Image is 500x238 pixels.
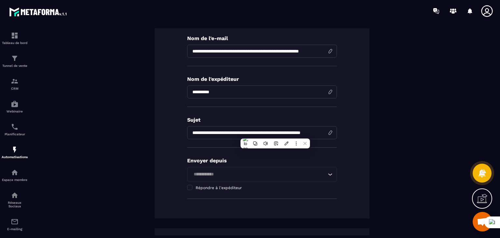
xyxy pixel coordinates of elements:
img: scheduler [11,123,19,131]
p: Espace membre [2,178,28,182]
img: automations [11,146,19,154]
p: Webinaire [2,110,28,113]
p: Tunnel de vente [2,64,28,67]
img: logo [9,6,68,18]
a: formationformationCRM [2,72,28,95]
p: Nom de l'e-mail [187,35,337,41]
p: Planificateur [2,132,28,136]
span: Répondre à l'expéditeur [196,186,242,190]
a: formationformationTableau de bord [2,27,28,50]
div: Search for option [187,167,337,182]
a: emailemailE-mailing [2,213,28,236]
img: automations [11,100,19,108]
p: Nom de l'expéditeur [187,76,337,82]
a: automationsautomationsWebinaire [2,95,28,118]
a: automationsautomationsEspace membre [2,164,28,186]
a: formationformationTunnel de vente [2,50,28,72]
input: Search for option [191,171,326,178]
p: Automatisations [2,155,28,159]
p: Réseaux Sociaux [2,201,28,208]
a: Ouvrir le chat [473,212,492,231]
p: Sujet [187,117,337,123]
p: Tableau de bord [2,41,28,45]
img: formation [11,32,19,39]
p: E-mailing [2,227,28,231]
img: social-network [11,191,19,199]
a: social-networksocial-networkRéseaux Sociaux [2,186,28,213]
p: CRM [2,87,28,90]
img: formation [11,77,19,85]
img: formation [11,54,19,62]
a: automationsautomationsAutomatisations [2,141,28,164]
img: email [11,218,19,226]
a: schedulerschedulerPlanificateur [2,118,28,141]
img: automations [11,169,19,176]
p: Envoyer depuis [187,157,337,164]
